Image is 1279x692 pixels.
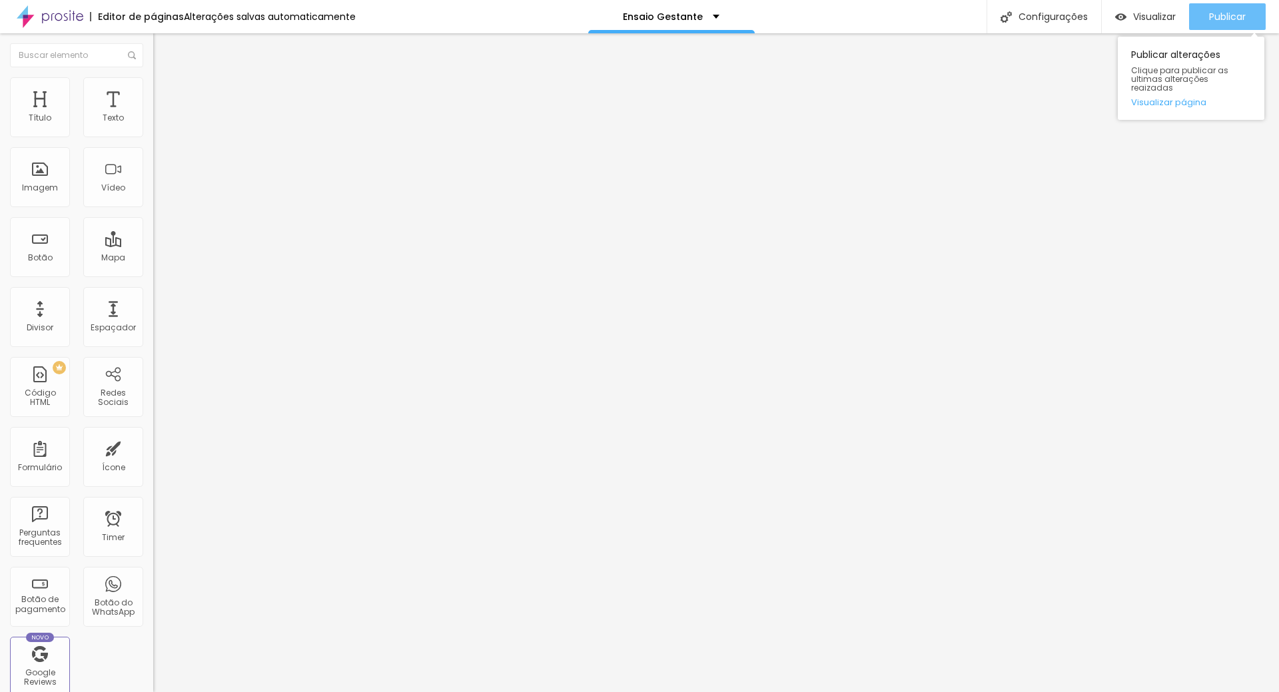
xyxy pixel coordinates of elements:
div: Botão do WhatsApp [87,598,139,617]
button: Publicar [1189,3,1266,30]
span: Visualizar [1133,11,1176,22]
div: Título [29,113,51,123]
img: view-1.svg [1115,11,1126,23]
div: Editor de páginas [90,12,184,21]
input: Buscar elemento [10,43,143,67]
div: Google Reviews [13,668,66,687]
div: Código HTML [13,388,66,408]
img: Icone [1001,11,1012,23]
span: Clique para publicar as ultimas alterações reaizadas [1131,66,1251,93]
div: Espaçador [91,323,136,332]
div: Mapa [101,253,125,262]
a: Visualizar página [1131,98,1251,107]
div: Timer [102,533,125,542]
div: Botão de pagamento [13,595,66,614]
div: Texto [103,113,124,123]
div: Imagem [22,183,58,192]
img: Icone [128,51,136,59]
div: Redes Sociais [87,388,139,408]
iframe: Editor [153,33,1279,692]
div: Formulário [18,463,62,472]
div: Publicar alterações [1118,37,1264,120]
div: Novo [26,633,55,642]
div: Botão [28,253,53,262]
div: Perguntas frequentes [13,528,66,547]
div: Divisor [27,323,53,332]
button: Visualizar [1102,3,1189,30]
p: Ensaio Gestante [623,12,703,21]
div: Ícone [102,463,125,472]
span: Publicar [1209,11,1246,22]
div: Vídeo [101,183,125,192]
div: Alterações salvas automaticamente [184,12,356,21]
